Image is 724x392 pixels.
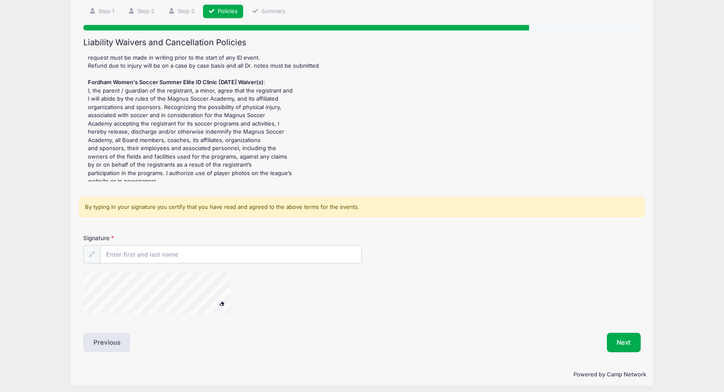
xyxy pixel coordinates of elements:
[84,55,640,181] div: : There is a $50.00 non-refundable processing fee for all cancellations. Refund request a month p...
[162,5,200,19] a: Step 3
[79,197,645,217] div: By typing in your signature you certify that you have read and agreed to the above terms for the ...
[83,38,641,47] h2: Liability Waivers and Cancellation Policies
[88,79,263,85] strong: Fordham Women's Soccer Summer Elite ID Clinic [DATE] Waiver(s)
[122,5,160,19] a: Step 2
[83,5,120,19] a: Step 1
[607,333,641,352] button: Next
[203,5,244,19] a: Policies
[83,234,223,242] label: Signature
[100,245,362,263] input: Enter first and last name
[83,333,131,352] button: Previous
[246,5,291,19] a: Summary
[78,370,646,379] p: Powered by Camp Network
